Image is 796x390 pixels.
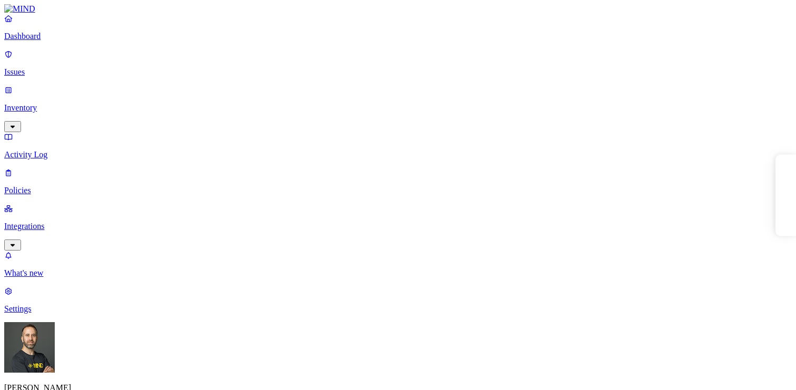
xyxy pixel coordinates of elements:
[4,150,792,159] p: Activity Log
[4,103,792,113] p: Inventory
[4,67,792,77] p: Issues
[4,132,792,159] a: Activity Log
[4,304,792,314] p: Settings
[4,4,35,14] img: MIND
[4,85,792,131] a: Inventory
[4,49,792,77] a: Issues
[4,186,792,195] p: Policies
[4,32,792,41] p: Dashboard
[4,322,55,373] img: Tom Mayblum
[4,251,792,278] a: What's new
[4,14,792,41] a: Dashboard
[4,4,792,14] a: MIND
[4,286,792,314] a: Settings
[4,222,792,231] p: Integrations
[4,204,792,249] a: Integrations
[4,268,792,278] p: What's new
[4,168,792,195] a: Policies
